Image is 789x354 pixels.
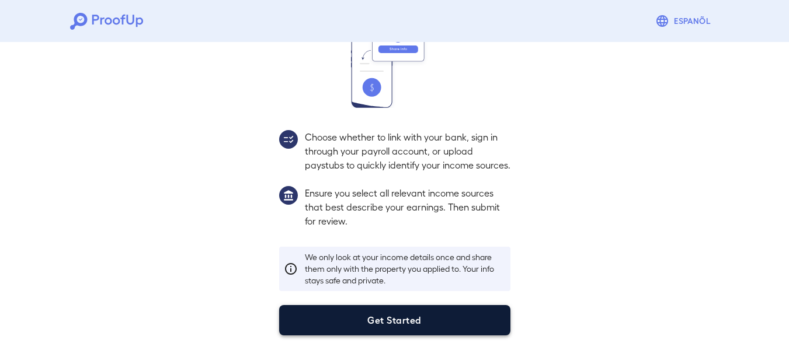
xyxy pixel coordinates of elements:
[279,186,298,205] img: group1.svg
[279,130,298,149] img: group2.svg
[305,186,510,228] p: Ensure you select all relevant income sources that best describe your earnings. Then submit for r...
[651,9,719,33] button: Espanõl
[305,251,506,286] p: We only look at your income details once and share them only with the property you applied to. Yo...
[279,305,510,335] button: Get Started
[305,130,510,172] p: Choose whether to link with your bank, sign in through your payroll account, or upload paystubs t...
[351,24,439,108] img: transfer_money.svg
